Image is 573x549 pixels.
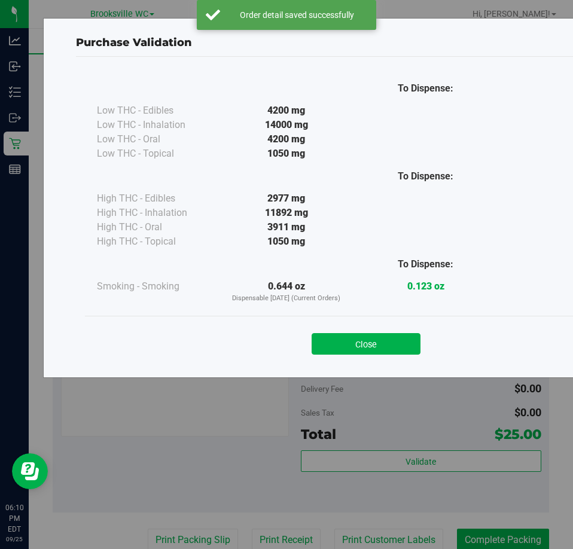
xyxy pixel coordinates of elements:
div: Smoking - Smoking [97,279,217,294]
div: High THC - Oral [97,220,217,234]
div: Low THC - Oral [97,132,217,147]
strong: 0.123 oz [407,280,444,292]
div: To Dispense: [356,169,495,184]
div: 2977 mg [217,191,356,206]
div: 4200 mg [217,132,356,147]
div: 1050 mg [217,147,356,161]
div: Low THC - Topical [97,147,217,161]
iframe: Resource center [12,453,48,489]
div: Low THC - Edibles [97,103,217,118]
div: To Dispense: [356,81,495,96]
div: High THC - Inhalation [97,206,217,220]
div: 0.644 oz [217,279,356,304]
div: High THC - Topical [97,234,217,249]
div: Order detail saved successfully [227,9,367,21]
div: 1050 mg [217,234,356,249]
div: 14000 mg [217,118,356,132]
button: Close [312,333,420,355]
div: 11892 mg [217,206,356,220]
div: 3911 mg [217,220,356,234]
div: To Dispense: [356,257,495,272]
div: High THC - Edibles [97,191,217,206]
div: 4200 mg [217,103,356,118]
p: Dispensable [DATE] (Current Orders) [217,294,356,304]
span: Purchase Validation [76,36,192,49]
div: Low THC - Inhalation [97,118,217,132]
